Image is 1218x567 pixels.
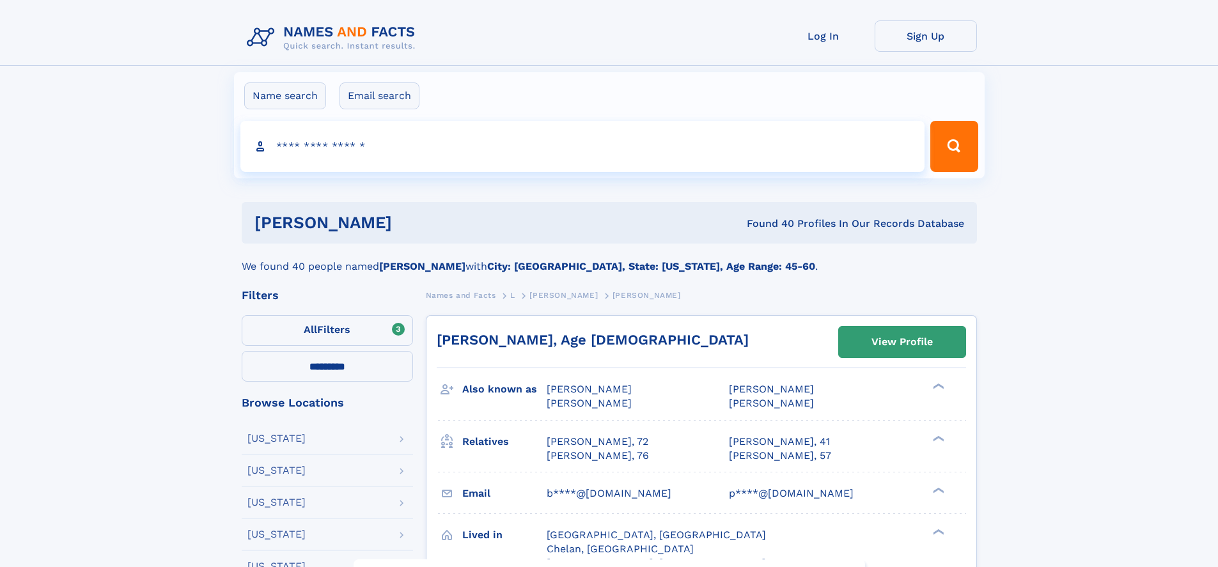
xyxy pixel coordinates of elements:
[247,497,306,508] div: [US_STATE]
[254,215,570,231] h1: [PERSON_NAME]
[462,378,547,400] h3: Also known as
[340,82,419,109] label: Email search
[547,435,648,449] a: [PERSON_NAME], 72
[930,121,978,172] button: Search Button
[437,332,749,348] a: [PERSON_NAME], Age [DEMOGRAPHIC_DATA]
[242,244,977,274] div: We found 40 people named with .
[244,82,326,109] label: Name search
[242,20,426,55] img: Logo Names and Facts
[510,287,515,303] a: L
[379,260,465,272] b: [PERSON_NAME]
[240,121,925,172] input: search input
[462,431,547,453] h3: Relatives
[247,465,306,476] div: [US_STATE]
[247,529,306,540] div: [US_STATE]
[547,397,632,409] span: [PERSON_NAME]
[247,433,306,444] div: [US_STATE]
[547,449,649,463] a: [PERSON_NAME], 76
[510,291,515,300] span: L
[839,327,965,357] a: View Profile
[547,529,766,541] span: [GEOGRAPHIC_DATA], [GEOGRAPHIC_DATA]
[426,287,496,303] a: Names and Facts
[569,217,964,231] div: Found 40 Profiles In Our Records Database
[930,527,945,536] div: ❯
[613,291,681,300] span: [PERSON_NAME]
[462,524,547,546] h3: Lived in
[529,291,598,300] span: [PERSON_NAME]
[729,435,830,449] a: [PERSON_NAME], 41
[547,543,694,555] span: Chelan, [GEOGRAPHIC_DATA]
[729,449,831,463] a: [PERSON_NAME], 57
[930,382,945,391] div: ❯
[729,383,814,395] span: [PERSON_NAME]
[529,287,598,303] a: [PERSON_NAME]
[729,397,814,409] span: [PERSON_NAME]
[930,486,945,494] div: ❯
[462,483,547,504] h3: Email
[875,20,977,52] a: Sign Up
[547,383,632,395] span: [PERSON_NAME]
[242,290,413,301] div: Filters
[304,323,317,336] span: All
[772,20,875,52] a: Log In
[930,434,945,442] div: ❯
[242,315,413,346] label: Filters
[871,327,933,357] div: View Profile
[242,397,413,408] div: Browse Locations
[487,260,815,272] b: City: [GEOGRAPHIC_DATA], State: [US_STATE], Age Range: 45-60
